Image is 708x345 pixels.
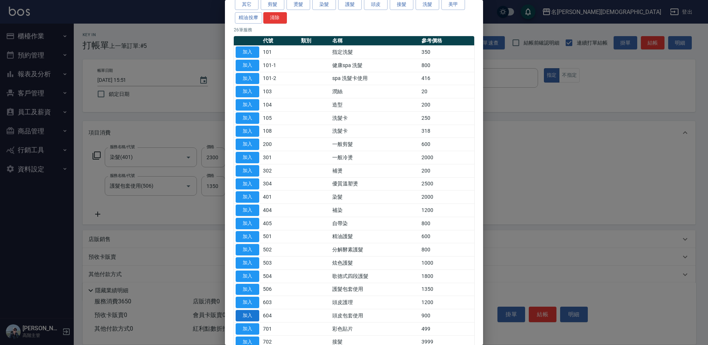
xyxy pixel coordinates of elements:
[261,230,299,243] td: 501
[261,322,299,335] td: 701
[236,139,259,150] button: 加入
[420,283,474,296] td: 1350
[261,36,299,46] th: 代號
[330,191,420,204] td: 染髮
[236,271,259,282] button: 加入
[236,191,259,203] button: 加入
[420,243,474,257] td: 800
[420,296,474,309] td: 1200
[236,112,259,124] button: 加入
[261,191,299,204] td: 401
[236,231,259,243] button: 加入
[420,151,474,164] td: 2000
[330,36,420,46] th: 名稱
[261,59,299,72] td: 101-1
[261,217,299,230] td: 405
[236,205,259,216] button: 加入
[420,191,474,204] td: 2000
[261,164,299,177] td: 302
[420,309,474,323] td: 900
[236,73,259,84] button: 加入
[236,297,259,308] button: 加入
[330,283,420,296] td: 護髮包套使用
[420,85,474,98] td: 20
[420,98,474,112] td: 200
[420,72,474,85] td: 416
[235,12,262,24] button: 精油按摩
[420,257,474,270] td: 1000
[236,126,259,137] button: 加入
[236,99,259,111] button: 加入
[236,257,259,269] button: 加入
[236,178,259,190] button: 加入
[420,204,474,217] td: 1200
[236,244,259,255] button: 加入
[234,27,474,33] p: 26 筆服務
[330,72,420,85] td: spa 洗髮卡使用
[236,46,259,58] button: 加入
[261,46,299,59] td: 101
[330,85,420,98] td: 潤絲
[330,138,420,151] td: 一般剪髮
[330,257,420,270] td: 炫色護髮
[261,296,299,309] td: 603
[330,204,420,217] td: 補染
[420,322,474,335] td: 499
[261,151,299,164] td: 301
[330,111,420,125] td: 洗髮卡
[330,296,420,309] td: 頭皮護理
[330,59,420,72] td: 健康spa 洗髮
[236,165,259,177] button: 加入
[420,36,474,46] th: 參考價格
[261,177,299,191] td: 304
[420,111,474,125] td: 250
[420,269,474,283] td: 1800
[263,12,287,24] button: 清除
[236,284,259,295] button: 加入
[236,86,259,97] button: 加入
[261,111,299,125] td: 105
[299,36,330,46] th: 類別
[420,59,474,72] td: 800
[330,98,420,112] td: 造型
[420,177,474,191] td: 2500
[330,164,420,177] td: 補燙
[330,243,420,257] td: 分解酵素護髮
[236,323,259,335] button: 加入
[261,243,299,257] td: 502
[261,204,299,217] td: 404
[420,217,474,230] td: 800
[330,46,420,59] td: 指定洗髮
[261,309,299,323] td: 604
[236,310,259,321] button: 加入
[236,218,259,229] button: 加入
[330,230,420,243] td: 精油護髮
[330,125,420,138] td: 洗髮卡
[261,98,299,112] td: 104
[261,125,299,138] td: 108
[261,257,299,270] td: 503
[330,269,420,283] td: 歌德式四段護髮
[330,309,420,323] td: 頭皮包套使用
[261,85,299,98] td: 103
[261,138,299,151] td: 200
[236,60,259,71] button: 加入
[420,138,474,151] td: 600
[330,217,420,230] td: 自帶染
[261,269,299,283] td: 504
[420,230,474,243] td: 600
[330,177,420,191] td: 優質溫塑燙
[420,125,474,138] td: 318
[261,283,299,296] td: 506
[330,151,420,164] td: 一般冷燙
[330,322,420,335] td: 彩色貼片
[261,72,299,85] td: 101-2
[236,152,259,163] button: 加入
[420,164,474,177] td: 200
[420,46,474,59] td: 350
